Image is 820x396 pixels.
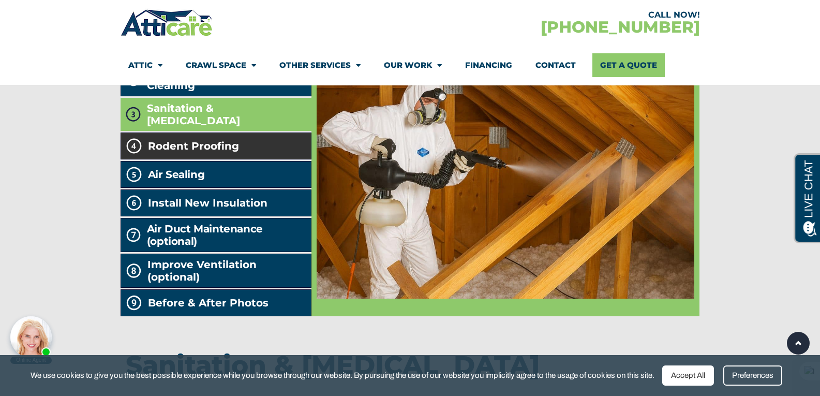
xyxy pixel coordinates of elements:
h2: Air Duct Maintenance (optional) [147,223,307,247]
nav: Menu [128,53,692,77]
a: Crawl Space [186,53,256,77]
a: Other Services [279,53,361,77]
a: Our Work [384,53,442,77]
span: Improve Ventilation (optional) [147,258,307,283]
a: Attic [128,53,162,77]
div: Accept All [662,365,714,386]
div: CALL NOW! [410,11,700,19]
h2: Air Sealing [148,168,205,181]
a: Financing [465,53,512,77]
iframe: Chat Invitation [5,313,57,365]
a: Contact [535,53,576,77]
span: Opens a chat window [25,8,83,21]
span: Sanitation & [MEDICAL_DATA] [147,102,307,127]
h3: Sanitation & [MEDICAL_DATA] [126,353,695,378]
span: Rodent Proofing [148,140,239,152]
span: We use cookies to give you the best possible experience while you browse through our website. By ... [31,369,654,382]
a: Get A Quote [592,53,665,77]
span: Install New Insulation [148,197,267,209]
div: Preferences [723,365,782,386]
span: Before & After Photos [148,297,269,309]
